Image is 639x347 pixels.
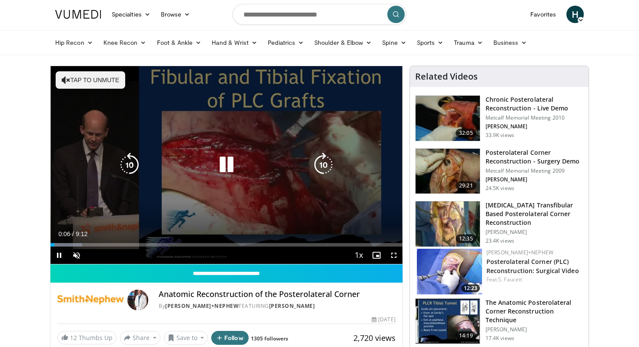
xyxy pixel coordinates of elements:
[486,95,583,113] h3: Chronic Posterolateral Reconstruction - Live Demo
[377,34,411,51] a: Spine
[159,302,395,310] div: By FEATURING
[415,71,478,82] h4: Related Videos
[486,176,583,183] p: [PERSON_NAME]
[486,167,583,174] p: Metcalf Memorial Meeting 2009
[486,201,583,227] h3: [MEDICAL_DATA] Transfibular Based Posterolateral Corner Reconstruction
[251,335,288,342] a: 1305 followers
[152,34,207,51] a: Foot & Ankle
[57,290,124,310] img: Smith+Nephew
[486,123,583,130] p: [PERSON_NAME]
[164,331,208,345] button: Save to
[525,6,561,23] a: Favorites
[70,334,77,342] span: 12
[368,247,385,264] button: Enable picture-in-picture mode
[76,230,87,237] span: 9:12
[412,34,449,51] a: Sports
[416,96,480,141] img: lap_3.png.150x105_q85_crop-smart_upscale.jpg
[498,276,522,283] a: S. Faucett
[456,234,476,243] span: 12:35
[449,34,488,51] a: Trauma
[56,71,125,89] button: Tap to unmute
[120,331,160,345] button: Share
[72,230,74,237] span: /
[127,290,148,310] img: Avatar
[50,66,403,264] video-js: Video Player
[486,148,583,166] h3: Posterolateral Corner Reconstruction - Surgery Demo
[50,34,98,51] a: Hip Recon
[486,249,553,256] a: [PERSON_NAME]+Nephew
[372,316,395,324] div: [DATE]
[415,95,583,141] a: 32:05 Chronic Posterolateral Reconstruction - Live Demo Metcalf Memorial Meeting 2010 [PERSON_NAM...
[486,335,514,342] p: 17.4K views
[415,201,583,247] a: 12:35 [MEDICAL_DATA] Transfibular Based Posterolateral Corner Reconstruction [PERSON_NAME] 23.4K ...
[385,247,403,264] button: Fullscreen
[57,331,116,344] a: 12 Thumbs Up
[106,6,156,23] a: Specialties
[486,237,514,244] p: 23.4K views
[488,34,532,51] a: Business
[211,331,249,345] button: Follow
[269,302,315,310] a: [PERSON_NAME]
[486,185,514,192] p: 24.5K views
[165,302,239,310] a: [PERSON_NAME]+Nephew
[353,333,396,343] span: 2,720 views
[486,298,583,324] h3: The Anatomic Posterolateral Corner Reconstruction Technique
[416,149,480,194] img: 672741_3.png.150x105_q85_crop-smart_upscale.jpg
[416,201,480,247] img: Arciero_-_PLC_3.png.150x105_q85_crop-smart_upscale.jpg
[486,326,583,333] p: [PERSON_NAME]
[461,284,480,292] span: 12:23
[233,4,406,25] input: Search topics, interventions
[486,229,583,236] p: [PERSON_NAME]
[156,6,196,23] a: Browse
[416,299,480,344] img: 291499_0001_1.png.150x105_q85_crop-smart_upscale.jpg
[58,230,70,237] span: 0:06
[456,129,476,137] span: 32:05
[415,148,583,194] a: 29:21 Posterolateral Corner Reconstruction - Surgery Demo Metcalf Memorial Meeting 2009 [PERSON_N...
[350,247,368,264] button: Playback Rate
[456,181,476,190] span: 29:21
[309,34,377,51] a: Shoulder & Elbow
[415,298,583,344] a: 14:19 The Anatomic Posterolateral Corner Reconstruction Technique [PERSON_NAME] 17.4K views
[486,276,582,284] div: Feat.
[417,249,482,294] img: aa71ed70-e7f5-4b18-9de6-7588daab5da2.150x105_q85_crop-smart_upscale.jpg
[456,331,476,340] span: 14:19
[50,243,403,247] div: Progress Bar
[50,247,68,264] button: Pause
[486,114,583,121] p: Metcalf Memorial Meeting 2010
[263,34,309,51] a: Pediatrics
[566,6,584,23] a: H
[486,132,514,139] p: 33.9K views
[55,10,101,19] img: VuMedi Logo
[98,34,152,51] a: Knee Recon
[417,249,482,294] a: 12:23
[486,257,579,275] a: Posterolateral Corner (PLC) Reconstruction: Surgical Video
[159,290,395,299] h4: Anatomic Reconstruction of the Posterolateral Corner
[206,34,263,51] a: Hand & Wrist
[68,247,85,264] button: Unmute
